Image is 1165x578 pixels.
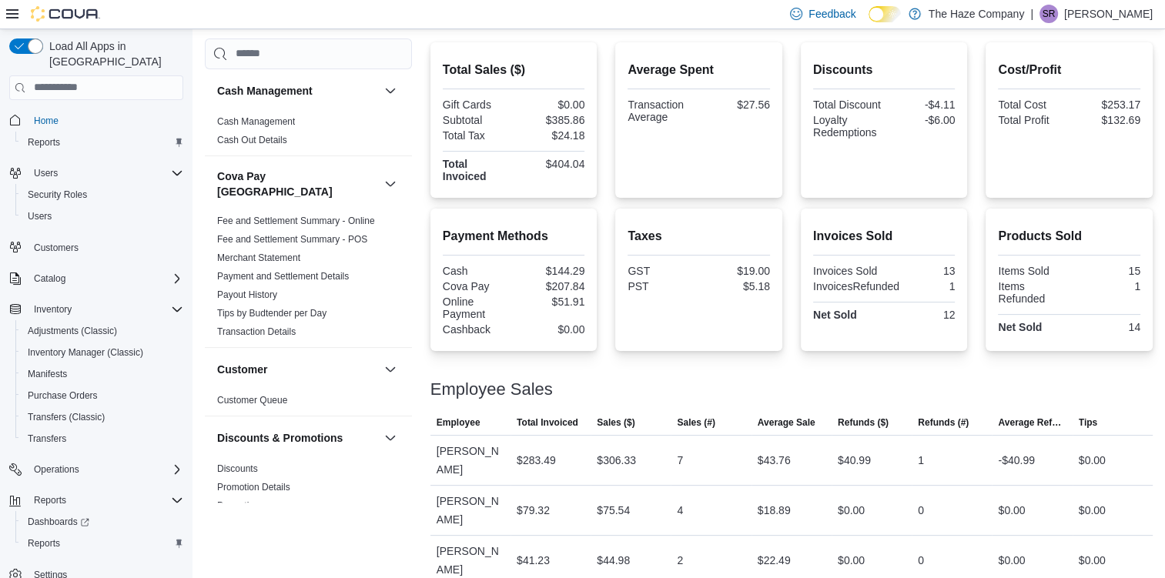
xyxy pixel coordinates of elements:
[998,61,1140,79] h2: Cost/Profit
[918,416,969,429] span: Refunds (#)
[1079,551,1106,570] div: $0.00
[517,416,578,429] span: Total Invoiced
[22,513,183,531] span: Dashboards
[677,451,683,469] div: 7
[597,416,634,429] span: Sales ($)
[813,61,956,79] h2: Discounts
[381,429,400,447] button: Discounts & Promotions
[443,265,511,277] div: Cash
[217,215,375,227] span: Fee and Settlement Summary - Online
[217,169,378,199] button: Cova Pay [GEOGRAPHIC_DATA]
[217,362,378,377] button: Customer
[217,463,258,474] a: Discounts
[430,380,553,399] h3: Employee Sales
[628,61,770,79] h2: Average Spent
[217,499,264,512] span: Promotions
[758,501,791,520] div: $18.89
[15,184,189,205] button: Security Roles
[28,164,64,182] button: Users
[808,6,855,22] span: Feedback
[3,299,189,320] button: Inventory
[1079,416,1097,429] span: Tips
[28,269,183,288] span: Catalog
[22,429,72,448] a: Transfers
[1073,265,1140,277] div: 15
[597,551,630,570] div: $44.98
[869,6,901,22] input: Dark Mode
[1043,5,1056,23] span: SR
[205,112,412,155] div: Cash Management
[217,394,287,406] span: Customer Queue
[28,269,72,288] button: Catalog
[217,252,300,264] span: Merchant Statement
[15,406,189,428] button: Transfers (Classic)
[28,433,66,445] span: Transfers
[758,416,815,429] span: Average Sale
[1073,321,1140,333] div: 14
[34,494,66,506] span: Reports
[22,534,183,553] span: Reports
[15,205,189,227] button: Users
[813,265,881,277] div: Invoices Sold
[22,185,93,204] a: Security Roles
[22,408,111,426] a: Transfers (Classic)
[887,114,955,126] div: -$6.00
[15,342,189,363] button: Inventory Manager (Classic)
[217,270,349,282] span: Payment and Settlement Details
[1079,451,1106,469] div: $0.00
[217,362,267,377] h3: Customer
[3,109,189,132] button: Home
[998,99,1066,111] div: Total Cost
[437,416,480,429] span: Employee
[217,395,287,406] a: Customer Queue
[1073,280,1140,292] div: 1
[15,363,189,385] button: Manifests
[22,386,104,405] a: Purchase Orders
[22,365,183,383] span: Manifests
[28,537,60,550] span: Reports
[217,215,375,226] a: Fee and Settlement Summary - Online
[1064,5,1153,23] p: [PERSON_NAME]
[15,428,189,449] button: Transfers
[381,175,400,193] button: Cova Pay [GEOGRAPHIC_DATA]
[628,280,695,292] div: PST
[3,268,189,289] button: Catalog
[34,303,72,316] span: Inventory
[3,489,189,511] button: Reports
[929,5,1025,23] p: The Haze Company
[3,162,189,184] button: Users
[22,343,183,362] span: Inventory Manager (Classic)
[217,289,277,301] span: Payout History
[517,296,584,308] div: $51.91
[28,368,67,380] span: Manifests
[443,61,585,79] h2: Total Sales ($)
[998,114,1066,126] div: Total Profit
[28,210,52,222] span: Users
[28,325,117,337] span: Adjustments (Classic)
[597,451,636,469] div: $306.33
[517,451,556,469] div: $283.49
[443,99,511,111] div: Gift Cards
[998,451,1034,469] div: -$40.99
[3,459,189,480] button: Operations
[205,391,412,416] div: Customer
[28,111,183,130] span: Home
[517,323,584,336] div: $0.00
[34,167,58,179] span: Users
[517,280,584,292] div: $207.84
[813,280,899,292] div: InvoicesRefunded
[217,134,287,146] span: Cash Out Details
[217,463,258,475] span: Discounts
[887,99,955,111] div: -$4.11
[998,265,1066,277] div: Items Sold
[28,189,87,201] span: Security Roles
[28,238,183,257] span: Customers
[869,22,869,23] span: Dark Mode
[838,501,865,520] div: $0.00
[34,242,79,254] span: Customers
[217,430,378,446] button: Discounts & Promotions
[702,99,770,111] div: $27.56
[628,227,770,246] h2: Taxes
[813,99,881,111] div: Total Discount
[28,491,183,510] span: Reports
